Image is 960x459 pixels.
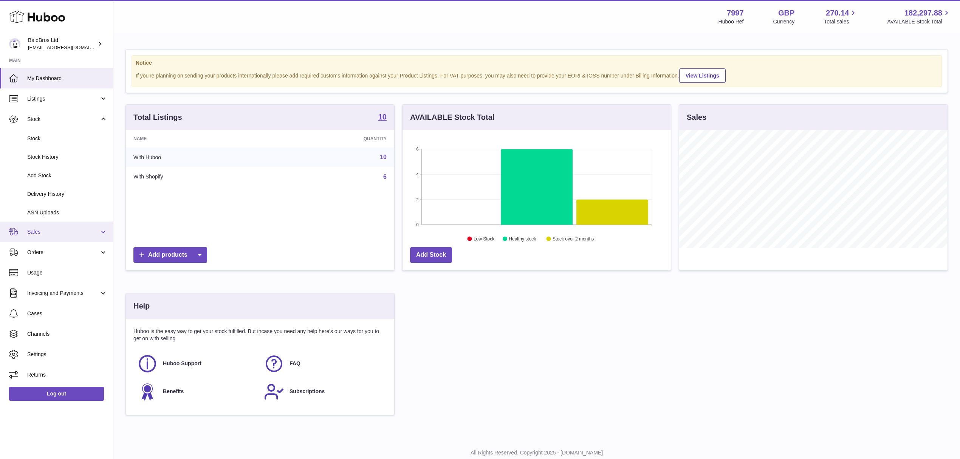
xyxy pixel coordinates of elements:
span: Subscriptions [290,388,325,395]
span: Listings [27,95,99,102]
strong: 7997 [727,8,744,18]
text: Stock over 2 months [553,236,594,242]
span: Add Stock [27,172,107,179]
text: 2 [416,197,418,202]
strong: GBP [778,8,794,18]
a: Add products [133,247,207,263]
span: ASN Uploads [27,209,107,216]
span: Invoicing and Payments [27,290,99,297]
div: If you're planning on sending your products internationally please add required customs informati... [136,67,938,83]
a: Benefits [137,381,256,402]
span: Benefits [163,388,184,395]
a: Subscriptions [264,381,383,402]
span: [EMAIL_ADDRESS][DOMAIN_NAME] [28,44,111,50]
a: Huboo Support [137,354,256,374]
span: AVAILABLE Stock Total [887,18,951,25]
span: Cases [27,310,107,317]
div: Currency [773,18,795,25]
span: Total sales [824,18,858,25]
span: Settings [27,351,107,358]
text: Healthy stock [509,236,536,242]
h3: AVAILABLE Stock Total [410,112,494,123]
span: Orders [27,249,99,256]
span: Delivery History [27,191,107,198]
img: internalAdmin-7997@internal.huboo.com [9,38,20,50]
span: Stock [27,116,99,123]
text: 0 [416,222,418,227]
td: With Huboo [126,147,271,167]
span: Stock History [27,154,107,161]
a: FAQ [264,354,383,374]
span: My Dashboard [27,75,107,82]
h3: Total Listings [133,112,182,123]
p: All Rights Reserved. Copyright 2025 - [DOMAIN_NAME] [119,449,954,456]
a: Log out [9,387,104,400]
a: 182,297.88 AVAILABLE Stock Total [887,8,951,25]
div: BaldBros Ltd [28,37,96,51]
span: Returns [27,371,107,378]
span: Channels [27,330,107,338]
th: Quantity [271,130,394,147]
span: 270.14 [826,8,849,18]
p: Huboo is the easy way to get your stock fulfilled. But incase you need any help here's our ways f... [133,328,387,342]
div: Huboo Ref [718,18,744,25]
span: FAQ [290,360,300,367]
text: 4 [416,172,418,177]
span: Sales [27,228,99,236]
span: Huboo Support [163,360,201,367]
a: View Listings [679,68,726,83]
span: Usage [27,269,107,276]
text: Low Stock [474,236,495,242]
td: With Shopify [126,167,271,187]
h3: Sales [687,112,706,123]
th: Name [126,130,271,147]
a: 270.14 Total sales [824,8,858,25]
text: 6 [416,147,418,151]
span: 182,297.88 [904,8,942,18]
strong: Notice [136,59,938,67]
a: 10 [380,154,387,160]
a: 10 [378,113,387,122]
a: 6 [383,174,387,180]
strong: 10 [378,113,387,121]
span: Stock [27,135,107,142]
a: Add Stock [410,247,452,263]
h3: Help [133,301,150,311]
